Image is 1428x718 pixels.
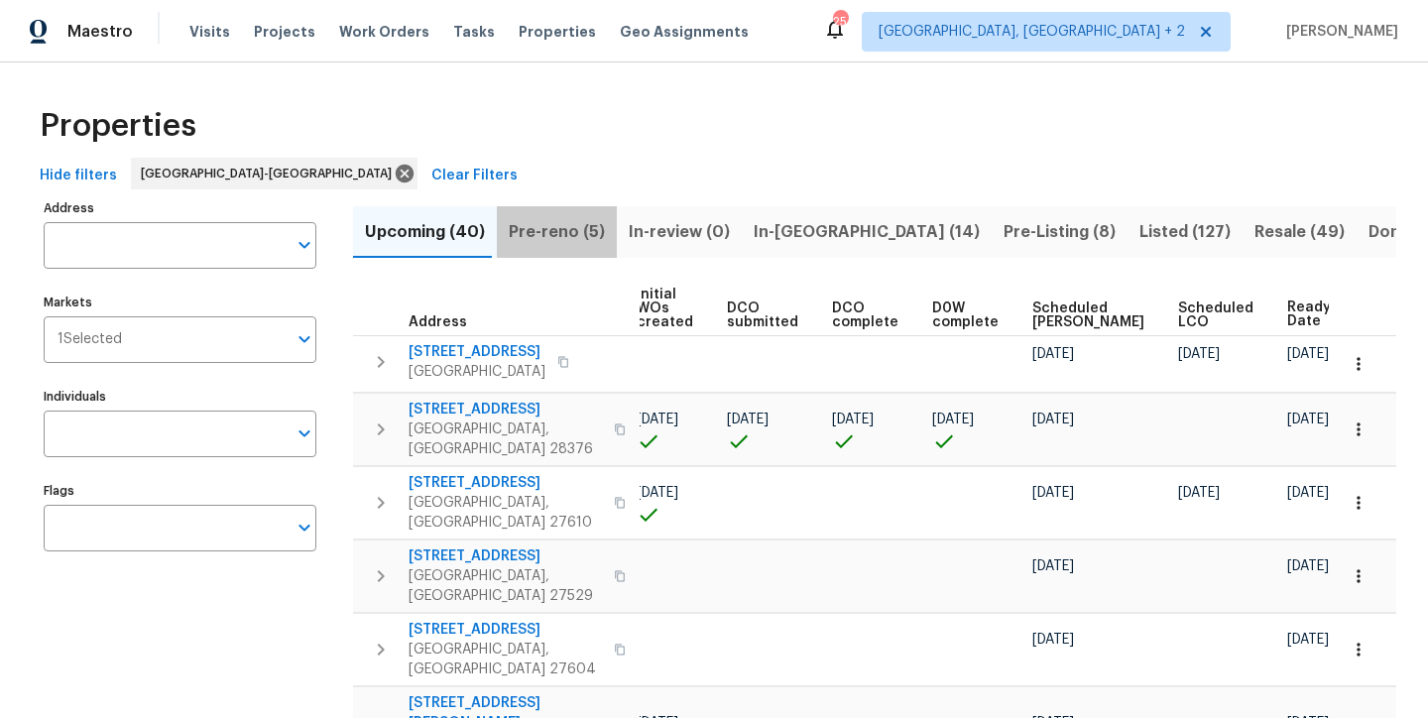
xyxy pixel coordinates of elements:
[44,202,316,214] label: Address
[339,22,429,42] span: Work Orders
[291,419,318,447] button: Open
[40,116,196,136] span: Properties
[832,301,898,329] span: DCO complete
[189,22,230,42] span: Visits
[409,400,602,419] span: [STREET_ADDRESS]
[409,640,602,679] span: [GEOGRAPHIC_DATA], [GEOGRAPHIC_DATA] 27604
[1032,559,1074,573] span: [DATE]
[1254,218,1345,246] span: Resale (49)
[519,22,596,42] span: Properties
[131,158,417,189] div: [GEOGRAPHIC_DATA]-[GEOGRAPHIC_DATA]
[637,413,678,426] span: [DATE]
[727,301,798,329] span: DCO submitted
[1287,486,1329,500] span: [DATE]
[409,566,602,606] span: [GEOGRAPHIC_DATA], [GEOGRAPHIC_DATA] 27529
[832,413,874,426] span: [DATE]
[44,391,316,403] label: Individuals
[1278,22,1398,42] span: [PERSON_NAME]
[291,514,318,541] button: Open
[879,22,1185,42] span: [GEOGRAPHIC_DATA], [GEOGRAPHIC_DATA] + 2
[509,218,605,246] span: Pre-reno (5)
[254,22,315,42] span: Projects
[932,413,974,426] span: [DATE]
[58,331,122,348] span: 1 Selected
[1032,486,1074,500] span: [DATE]
[1287,347,1329,361] span: [DATE]
[409,493,602,533] span: [GEOGRAPHIC_DATA], [GEOGRAPHIC_DATA] 27610
[637,288,693,329] span: Initial WOs created
[629,218,730,246] span: In-review (0)
[1287,559,1329,573] span: [DATE]
[833,12,847,32] div: 25
[727,413,769,426] span: [DATE]
[1287,300,1331,328] span: Ready Date
[431,164,518,188] span: Clear Filters
[67,22,133,42] span: Maestro
[1287,413,1329,426] span: [DATE]
[423,158,526,194] button: Clear Filters
[409,362,545,382] span: [GEOGRAPHIC_DATA]
[44,485,316,497] label: Flags
[1178,301,1253,329] span: Scheduled LCO
[141,164,400,183] span: [GEOGRAPHIC_DATA]-[GEOGRAPHIC_DATA]
[409,419,602,459] span: [GEOGRAPHIC_DATA], [GEOGRAPHIC_DATA] 28376
[409,315,467,329] span: Address
[932,301,999,329] span: D0W complete
[1139,218,1231,246] span: Listed (127)
[637,486,678,500] span: [DATE]
[409,342,545,362] span: [STREET_ADDRESS]
[365,218,485,246] span: Upcoming (40)
[32,158,125,194] button: Hide filters
[1178,486,1220,500] span: [DATE]
[1004,218,1116,246] span: Pre-Listing (8)
[291,231,318,259] button: Open
[1287,633,1329,647] span: [DATE]
[40,164,117,188] span: Hide filters
[291,325,318,353] button: Open
[1032,301,1144,329] span: Scheduled [PERSON_NAME]
[1032,347,1074,361] span: [DATE]
[620,22,749,42] span: Geo Assignments
[1032,413,1074,426] span: [DATE]
[1178,347,1220,361] span: [DATE]
[44,297,316,308] label: Markets
[1032,633,1074,647] span: [DATE]
[409,620,602,640] span: [STREET_ADDRESS]
[453,25,495,39] span: Tasks
[409,473,602,493] span: [STREET_ADDRESS]
[754,218,980,246] span: In-[GEOGRAPHIC_DATA] (14)
[409,546,602,566] span: [STREET_ADDRESS]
